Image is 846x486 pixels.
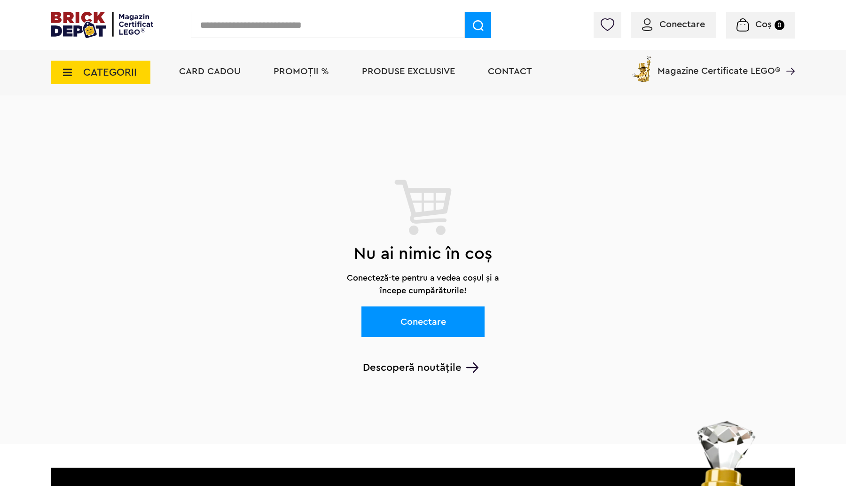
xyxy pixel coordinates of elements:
[775,20,784,30] small: 0
[642,20,705,29] a: Conectare
[466,362,478,373] img: Arrow%20-%20Down.svg
[755,20,772,29] span: Coș
[362,67,455,76] a: Produse exclusive
[780,54,795,63] a: Magazine Certificate LEGO®
[274,67,329,76] a: PROMOȚII %
[51,236,795,272] h2: Nu ai nimic în coș
[658,54,780,76] span: Magazine Certificate LEGO®
[179,67,241,76] a: Card Cadou
[337,272,509,297] p: Conecteză-te pentru a vedea coșul și a începe cumpărăturile!
[83,67,137,78] span: CATEGORII
[361,306,485,337] a: Conectare
[488,67,532,76] a: Contact
[659,20,705,29] span: Conectare
[51,361,790,374] a: Descoperă noutățile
